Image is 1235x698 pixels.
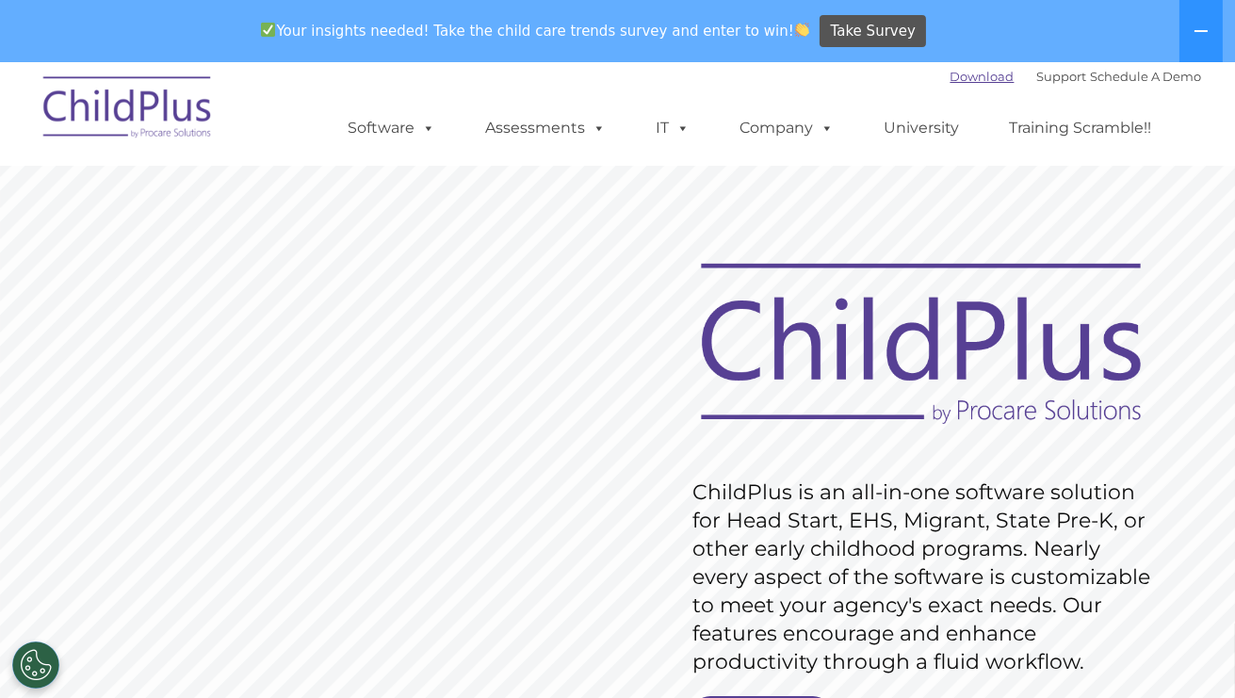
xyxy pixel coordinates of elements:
[951,69,1015,84] a: Download
[692,479,1160,676] rs-layer: ChildPlus is an all-in-one software solution for Head Start, EHS, Migrant, State Pre-K, or other ...
[261,23,275,37] img: ✅
[991,109,1171,147] a: Training Scramble!!
[1091,69,1202,84] a: Schedule A Demo
[12,641,59,689] button: Cookies Settings
[253,12,818,49] span: Your insights needed! Take the child care trends survey and enter to win!
[722,109,853,147] a: Company
[638,109,709,147] a: IT
[820,15,926,48] a: Take Survey
[831,15,916,48] span: Take Survey
[951,69,1202,84] font: |
[866,109,979,147] a: University
[1037,69,1087,84] a: Support
[330,109,455,147] a: Software
[34,63,222,157] img: ChildPlus by Procare Solutions
[795,23,809,37] img: 👏
[467,109,626,147] a: Assessments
